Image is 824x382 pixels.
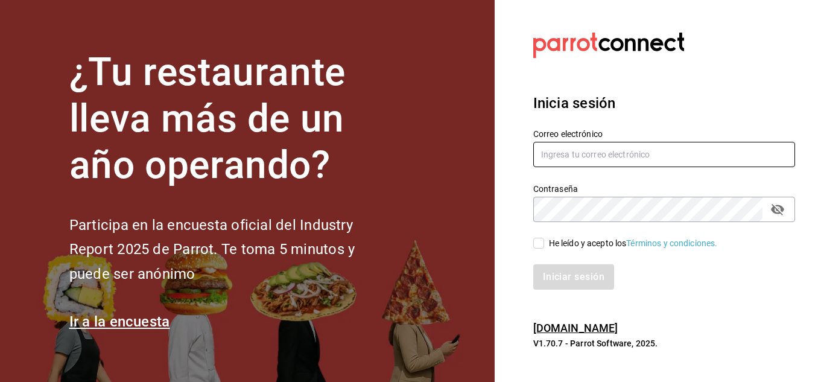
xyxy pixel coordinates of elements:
[533,130,795,138] label: Correo electrónico
[69,49,395,188] h1: ¿Tu restaurante lleva más de un año operando?
[549,237,718,250] div: He leído y acepto los
[767,199,788,220] button: passwordField
[533,185,795,193] label: Contraseña
[533,92,795,114] h3: Inicia sesión
[533,142,795,167] input: Ingresa tu correo electrónico
[626,238,717,248] a: Términos y condiciones.
[69,213,395,287] h2: Participa en la encuesta oficial del Industry Report 2025 de Parrot. Te toma 5 minutos y puede se...
[69,313,170,330] a: Ir a la encuesta
[533,337,795,349] p: V1.70.7 - Parrot Software, 2025.
[533,322,618,334] a: [DOMAIN_NAME]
